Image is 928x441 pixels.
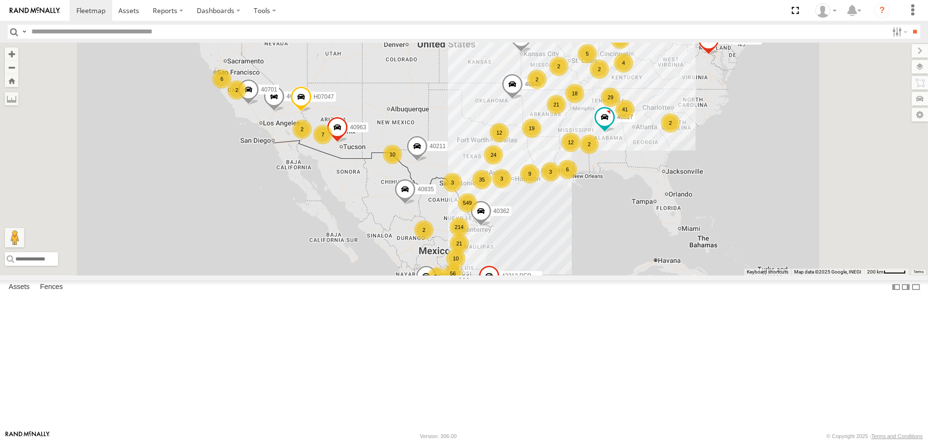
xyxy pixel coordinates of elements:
button: Zoom Home [5,74,18,87]
div: 19 [522,119,541,138]
div: 549 [458,193,477,213]
div: 7 [313,125,333,144]
div: Version: 306.00 [420,433,457,439]
div: 21 [547,95,566,114]
div: 12 [490,123,509,142]
span: 40957 [287,93,303,100]
div: 2 [549,57,568,76]
div: 29 [601,88,620,107]
label: Hide Summary Table [911,280,921,294]
div: 2 [590,60,609,79]
div: 9 [520,164,539,183]
span: H07047 [314,93,334,100]
div: 2 [292,120,312,139]
label: Dock Summary Table to the Left [891,280,901,294]
div: 24 [484,145,503,165]
div: 6 [558,160,577,179]
span: 42313 PERDIDO [502,273,546,279]
span: Map data ©2025 Google, INEGI [794,269,861,274]
div: 2 [527,70,547,89]
button: Zoom out [5,61,18,74]
div: 3 [443,173,462,192]
div: 3 [541,162,560,182]
span: 40946 [525,81,541,88]
div: 214 [449,217,469,237]
div: 35 [472,170,492,189]
label: Search Query [20,25,28,39]
label: Search Filter Options [888,25,909,39]
div: 10 [383,145,402,164]
span: 200 km [867,269,884,274]
span: 40963 [350,124,366,131]
div: 10 [446,249,465,268]
div: 2 [227,80,246,100]
div: 74 [427,267,447,287]
div: 3 [492,169,511,188]
button: Drag Pegman onto the map to open Street View [5,228,24,247]
div: 2 [414,220,434,240]
label: Map Settings [912,108,928,122]
label: Measure [5,92,18,106]
div: 5 [578,44,597,63]
div: 2 [661,113,680,133]
label: Assets [4,281,34,294]
label: Fences [35,281,68,294]
div: 56 [443,264,463,283]
label: Dock Summary Table to the Right [901,280,911,294]
a: Visit our Website [5,431,50,441]
a: Terms (opens in new tab) [913,270,924,274]
img: rand-logo.svg [10,7,60,14]
i: ? [874,3,890,18]
button: Keyboard shortcuts [747,269,788,275]
div: 2 [580,135,599,154]
div: 12 [561,133,580,152]
button: Map Scale: 200 km per 42 pixels [864,269,909,275]
div: 4 [614,53,633,73]
div: 41 [615,100,635,119]
span: 40835 [418,186,434,193]
div: 6 [212,69,232,89]
div: Caseta Laredo TX [812,3,840,18]
a: Terms and Conditions [871,433,923,439]
button: Zoom in [5,47,18,61]
span: 40701 [261,86,277,93]
span: 40362 [493,208,509,214]
div: 21 [449,234,469,253]
div: 18 [565,84,584,103]
span: 40211 [430,143,446,150]
div: © Copyright 2025 - [826,433,923,439]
